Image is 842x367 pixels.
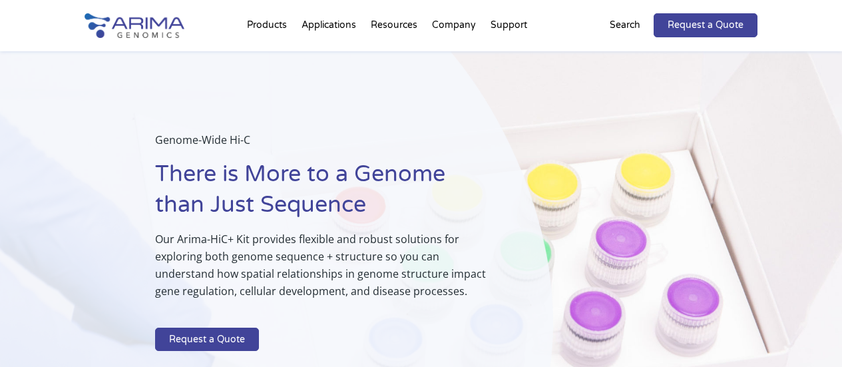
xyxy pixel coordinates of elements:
[155,230,487,310] p: Our Arima-HiC+ Kit provides flexible and robust solutions for exploring both genome sequence + st...
[610,17,640,34] p: Search
[155,131,487,159] p: Genome-Wide Hi-C
[85,13,184,38] img: Arima-Genomics-logo
[654,13,757,37] a: Request a Quote
[155,328,259,352] a: Request a Quote
[155,159,487,230] h1: There is More to a Genome than Just Sequence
